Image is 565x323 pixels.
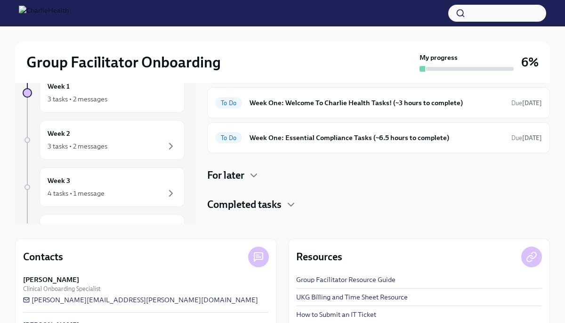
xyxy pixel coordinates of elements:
[48,81,70,91] h6: Week 1
[250,133,504,143] h6: Week One: Essential Compliance Tasks (~6.5 hours to complete)
[511,133,542,142] span: August 25th, 2025 10:00
[23,215,185,254] a: Week 4
[48,175,70,186] h6: Week 3
[511,99,542,108] span: August 25th, 2025 10:00
[420,53,458,62] strong: My progress
[48,128,70,139] h6: Week 2
[296,275,395,284] a: Group Facilitator Resource Guide
[19,6,69,21] img: CharlieHealth
[521,54,539,71] h3: 6%
[511,99,542,107] span: Due
[511,134,542,141] span: Due
[215,130,542,145] a: To DoWeek One: Essential Compliance Tasks (~6.5 hours to complete)Due[DATE]
[207,168,550,182] div: For later
[215,134,242,141] span: To Do
[215,99,242,107] span: To Do
[23,284,100,293] span: Clinical Onboarding Specialist
[23,275,79,284] strong: [PERSON_NAME]
[522,134,542,141] strong: [DATE]
[296,292,408,302] a: UKG Billing and Time Sheet Resource
[207,168,244,182] h4: For later
[23,250,63,264] h4: Contacts
[48,189,105,198] div: 4 tasks • 1 message
[296,250,342,264] h4: Resources
[215,95,542,110] a: To DoWeek One: Welcome To Charlie Health Tasks! (~3 hours to complete)Due[DATE]
[522,99,542,107] strong: [DATE]
[26,53,221,72] h2: Group Facilitator Onboarding
[296,310,376,319] a: How to Submit an IT Ticket
[48,223,71,233] h6: Week 4
[48,94,107,104] div: 3 tasks • 2 messages
[250,98,504,108] h6: Week One: Welcome To Charlie Health Tasks! (~3 hours to complete)
[23,73,185,113] a: Week 13 tasks • 2 messages
[207,198,282,212] h4: Completed tasks
[23,295,258,305] a: [PERSON_NAME][EMAIL_ADDRESS][PERSON_NAME][DOMAIN_NAME]
[207,198,550,212] div: Completed tasks
[48,141,107,151] div: 3 tasks • 2 messages
[23,167,185,207] a: Week 34 tasks • 1 message
[23,120,185,160] a: Week 23 tasks • 2 messages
